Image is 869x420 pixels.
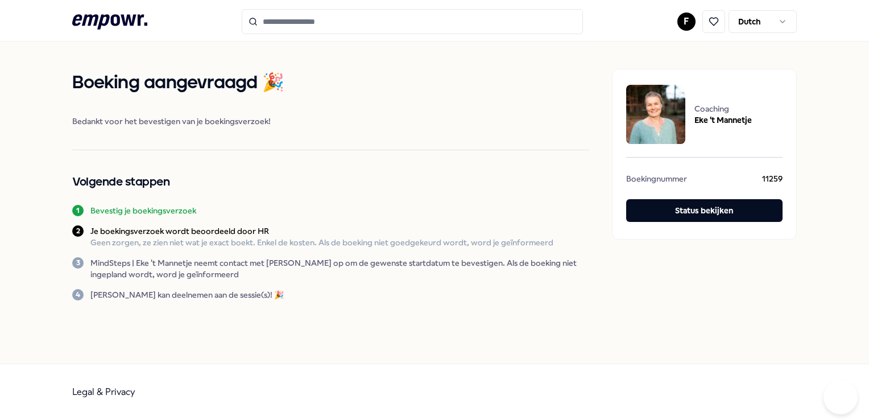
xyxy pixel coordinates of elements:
span: Eke 't Mannetje [694,114,752,126]
p: MindSteps | Eke 't Mannetje neemt contact met [PERSON_NAME] op om de gewenste startdatum te beves... [90,257,589,280]
span: Bedankt voor het bevestigen van je boekingsverzoek! [72,116,589,127]
div: 3 [72,257,84,269]
iframe: Help Scout Beacon - Open [824,380,858,414]
h2: Volgende stappen [72,173,589,191]
div: 1 [72,205,84,216]
span: Boekingnummer [626,173,687,188]
a: Status bekijken [626,199,783,225]
button: F [677,13,696,31]
div: 4 [72,289,84,300]
p: [PERSON_NAME] kan deelnemen aan de sessie(s)! 🎉 [90,289,284,300]
input: Search for products, categories or subcategories [242,9,583,34]
span: Coaching [694,103,752,114]
div: 2 [72,225,84,237]
h1: Boeking aangevraagd 🎉 [72,69,589,97]
p: Geen zorgen, ze zien niet wat je exact boekt. Enkel de kosten. Als de boeking niet goedgekeurd wo... [90,237,553,248]
span: 11259 [762,173,783,188]
a: Legal & Privacy [72,386,135,397]
p: Je boekingsverzoek wordt beoordeeld door HR [90,225,553,237]
p: Bevestig je boekingsverzoek [90,205,196,216]
button: Status bekijken [626,199,783,222]
img: package image [626,85,685,144]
